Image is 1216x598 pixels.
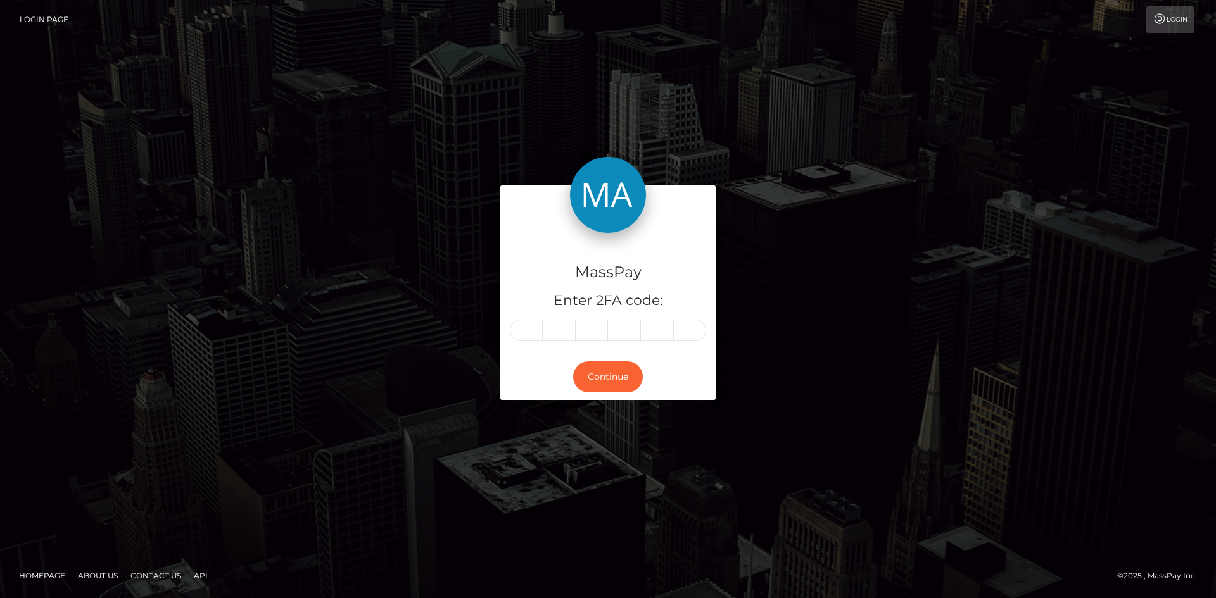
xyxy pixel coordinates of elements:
[20,6,68,33] a: Login Page
[1117,569,1206,583] div: © 2025 , MassPay Inc.
[73,566,123,585] a: About Us
[189,566,213,585] a: API
[125,566,186,585] a: Contact Us
[510,261,706,283] h4: MassPay
[510,291,706,311] h5: Enter 2FA code:
[14,566,70,585] a: Homepage
[570,157,646,233] img: MassPay
[1146,6,1194,33] a: Login
[573,361,643,392] button: Continue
